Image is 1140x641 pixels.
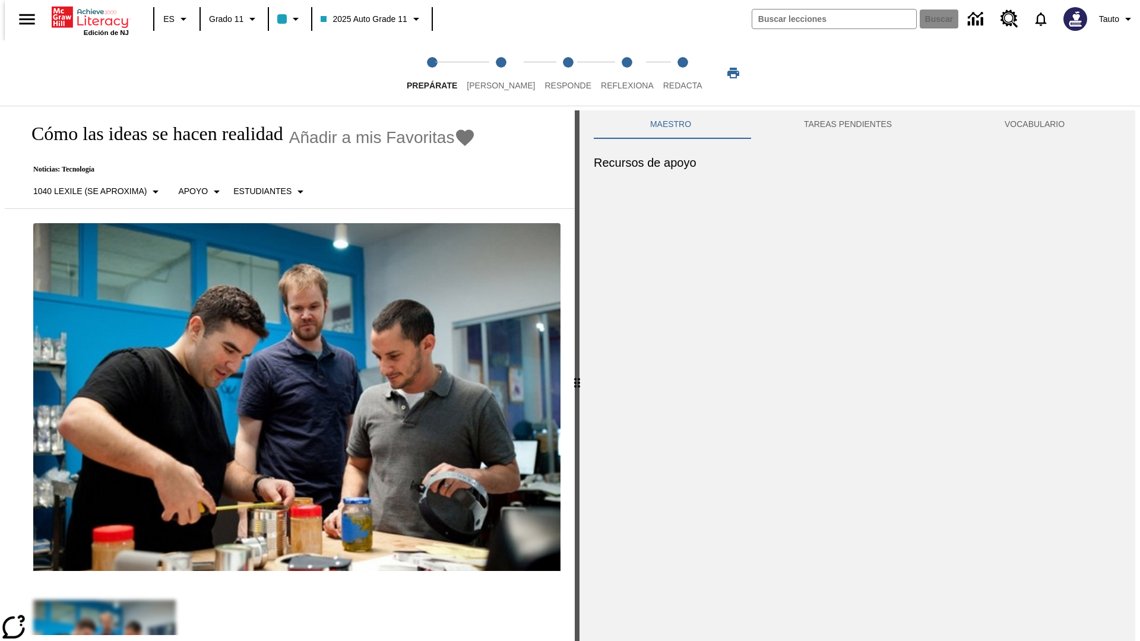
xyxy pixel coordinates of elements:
div: activity [579,110,1135,641]
button: Escoja un nuevo avatar [1056,4,1094,34]
img: El fundador de Quirky, Ben Kaufman prueba un nuevo producto con un compañero de trabajo, Gaz Brow... [33,223,560,571]
button: Imprimir [714,62,752,84]
p: Estudiantes [233,185,292,198]
span: Añadir a mis Favoritas [289,128,455,147]
button: Añadir a mis Favoritas - Cómo las ideas se hacen realidad [289,127,476,148]
h1: Cómo las ideas se hacen realidad [19,123,283,145]
button: Responde step 3 of 5 [535,40,601,106]
a: Centro de información [961,3,993,36]
button: TAREAS PENDIENTES [748,110,948,139]
button: Prepárate step 1 of 5 [397,40,467,106]
span: [PERSON_NAME] [467,81,535,90]
div: Portada [52,4,129,36]
button: Grado: Grado 11, Elige un grado [204,8,264,30]
div: Instructional Panel Tabs [594,110,1121,139]
span: Edición de NJ [84,29,129,36]
button: Perfil/Configuración [1094,8,1140,30]
button: Seleccionar estudiante [229,181,312,202]
h6: Recursos de apoyo [594,153,1121,172]
button: Lee step 2 of 5 [457,40,544,106]
span: Prepárate [407,81,457,90]
input: Buscar campo [752,9,916,28]
a: Notificaciones [1025,4,1056,34]
button: Lenguaje: ES, Selecciona un idioma [158,8,196,30]
div: Pulsa la tecla de intro o la barra espaciadora y luego presiona las flechas de derecha e izquierd... [575,110,579,641]
img: Avatar [1063,7,1087,31]
button: Reflexiona step 4 of 5 [591,40,663,106]
button: VOCABULARIO [948,110,1121,139]
p: Apoyo [178,185,208,198]
span: ES [163,13,175,26]
span: Redacta [663,81,702,90]
button: Abrir el menú lateral [9,2,45,37]
a: Centro de recursos, Se abrirá en una pestaña nueva. [993,3,1025,35]
button: Tipo de apoyo, Apoyo [173,181,229,202]
p: Noticias: Tecnología [19,165,476,174]
button: Maestro [594,110,748,139]
span: Grado 11 [209,13,243,26]
span: Reflexiona [601,81,654,90]
p: 1040 Lexile (Se aproxima) [33,185,147,198]
button: El color de la clase es azul claro. Cambiar el color de la clase. [273,8,308,30]
button: Redacta step 5 of 5 [654,40,712,106]
div: reading [5,110,575,635]
span: Responde [544,81,591,90]
button: Clase: 2025 Auto Grade 11, Selecciona una clase [316,8,427,30]
span: Tauto [1099,13,1119,26]
span: 2025 Auto Grade 11 [321,13,407,26]
button: Seleccione Lexile, 1040 Lexile (Se aproxima) [28,181,167,202]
